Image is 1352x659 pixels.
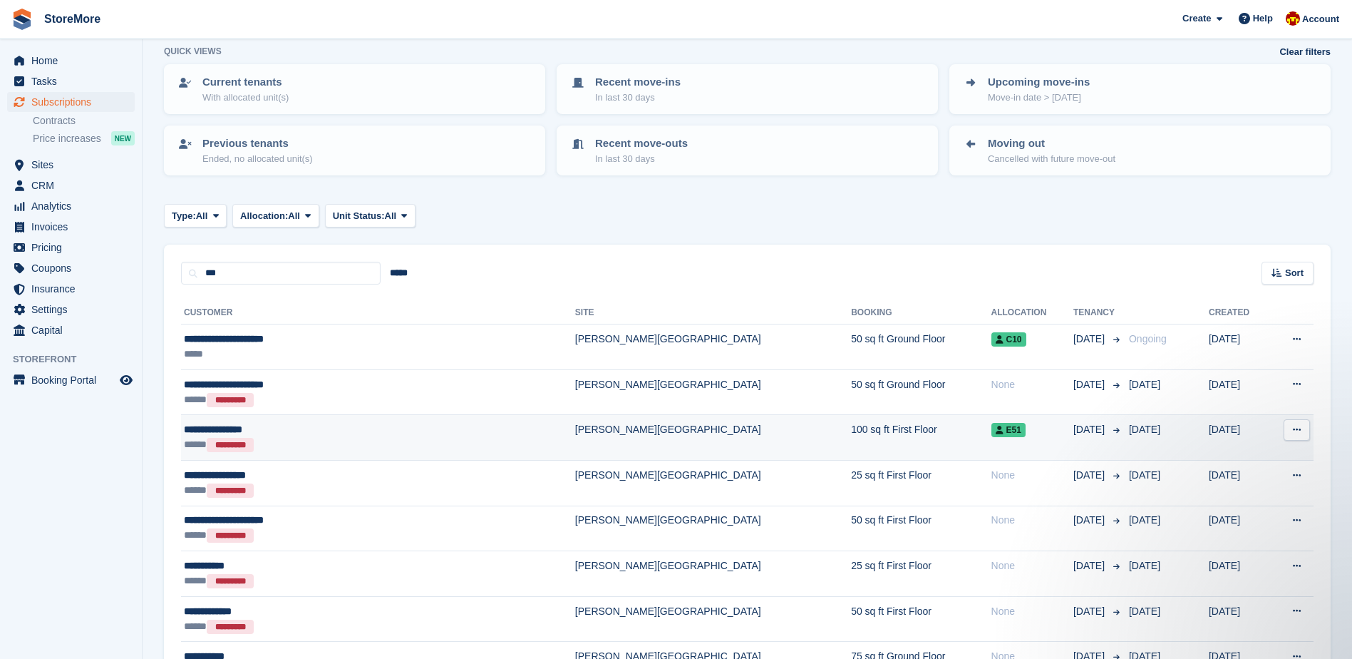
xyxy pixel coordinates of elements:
a: Current tenants With allocated unit(s) [165,66,544,113]
a: StoreMore [38,7,106,31]
p: Cancelled with future move-out [988,152,1115,166]
span: [DATE] [1073,422,1108,437]
div: None [991,377,1073,392]
span: Booking Portal [31,370,117,390]
p: Moving out [988,136,1115,152]
p: Move-in date > [DATE] [988,91,1090,105]
span: Tasks [31,71,117,91]
th: Customer [181,302,575,325]
span: C10 [991,332,1026,347]
p: In last 30 days [595,152,688,166]
td: 100 sq ft First Floor [851,415,991,461]
img: Store More Team [1286,11,1300,26]
a: menu [7,155,135,175]
img: stora-icon-8386f47178a22dfd0bd8f6a31ec36ba5ce8667c1dd55bd0f319d3a0aa187defe.svg [11,9,33,30]
a: Upcoming move-ins Move-in date > [DATE] [951,66,1329,113]
div: None [991,604,1073,619]
a: menu [7,217,135,237]
a: Moving out Cancelled with future move-out [951,127,1329,174]
th: Booking [851,302,991,325]
span: [DATE] [1129,469,1160,481]
td: [DATE] [1209,506,1269,551]
a: menu [7,320,135,340]
div: NEW [111,131,135,145]
span: Home [31,51,117,71]
span: All [288,209,300,223]
p: Previous tenants [202,136,313,152]
span: [DATE] [1129,424,1160,435]
span: Coupons [31,258,117,278]
span: Subscriptions [31,92,117,112]
span: [DATE] [1073,604,1108,619]
td: 25 sq ft First Floor [851,551,991,597]
p: With allocated unit(s) [202,91,289,105]
a: menu [7,175,135,195]
span: [DATE] [1073,332,1108,347]
span: Sites [31,155,117,175]
span: Analytics [31,196,117,216]
p: Recent move-ins [595,74,681,91]
a: menu [7,300,135,320]
span: [DATE] [1129,560,1160,571]
span: [DATE] [1073,468,1108,483]
p: Current tenants [202,74,289,91]
span: Insurance [31,279,117,299]
span: [DATE] [1073,558,1108,573]
td: [PERSON_NAME][GEOGRAPHIC_DATA] [575,369,851,415]
td: [PERSON_NAME][GEOGRAPHIC_DATA] [575,596,851,642]
td: 25 sq ft First Floor [851,460,991,506]
p: Recent move-outs [595,136,688,152]
td: 50 sq ft Ground Floor [851,369,991,415]
span: [DATE] [1073,513,1108,528]
a: Recent move-outs In last 30 days [558,127,936,174]
a: menu [7,196,135,216]
a: menu [7,279,135,299]
a: menu [7,258,135,278]
td: [DATE] [1209,596,1269,642]
a: Recent move-ins In last 30 days [558,66,936,113]
a: menu [7,71,135,91]
button: Type: All [164,204,227,228]
span: Create [1182,11,1211,26]
span: Sort [1285,266,1304,280]
td: [PERSON_NAME][GEOGRAPHIC_DATA] [575,325,851,370]
span: Allocation: [240,209,288,223]
span: [DATE] [1129,606,1160,617]
span: Unit Status: [333,209,385,223]
span: Price increases [33,132,101,145]
th: Created [1209,302,1269,325]
td: 50 sq ft First Floor [851,506,991,551]
div: None [991,468,1073,483]
a: Clear filters [1279,45,1331,59]
span: Storefront [13,352,142,367]
span: Account [1302,12,1339,26]
p: Ended, no allocated unit(s) [202,152,313,166]
td: [DATE] [1209,460,1269,506]
p: Upcoming move-ins [988,74,1090,91]
span: Ongoing [1129,333,1167,344]
td: 50 sq ft First Floor [851,596,991,642]
td: [DATE] [1209,551,1269,597]
a: menu [7,51,135,71]
a: menu [7,237,135,257]
span: All [385,209,397,223]
td: [PERSON_NAME][GEOGRAPHIC_DATA] [575,551,851,597]
th: Tenancy [1073,302,1123,325]
div: None [991,558,1073,573]
button: Unit Status: All [325,204,416,228]
span: Pricing [31,237,117,257]
span: Help [1253,11,1273,26]
td: [DATE] [1209,325,1269,370]
a: Preview store [118,372,135,389]
a: Price increases NEW [33,131,135,146]
td: 50 sq ft Ground Floor [851,325,991,370]
span: [DATE] [1073,377,1108,392]
a: menu [7,370,135,390]
span: E51 [991,423,1026,437]
span: Capital [31,320,117,340]
span: [DATE] [1129,379,1160,390]
div: None [991,513,1073,528]
th: Allocation [991,302,1073,325]
th: Site [575,302,851,325]
a: Contracts [33,114,135,128]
